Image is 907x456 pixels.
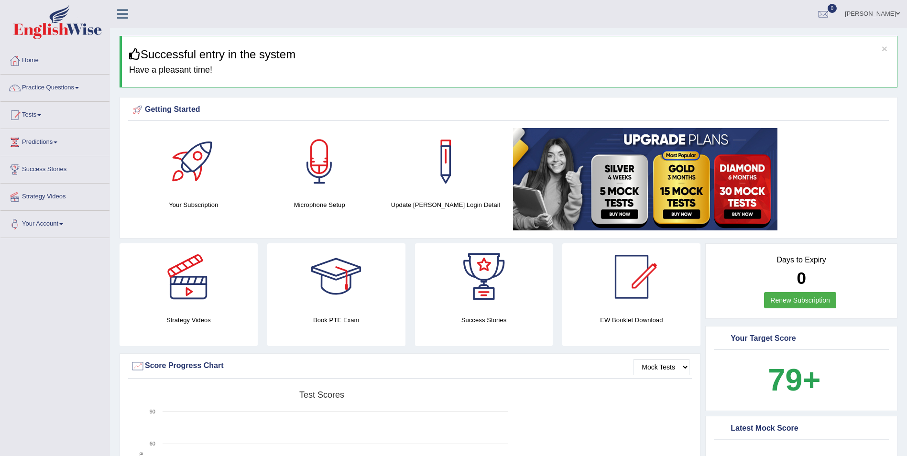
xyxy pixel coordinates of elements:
[131,103,886,117] div: Getting Started
[0,184,109,207] a: Strategy Videos
[267,315,405,325] h4: Book PTE Exam
[299,390,344,400] tspan: Test scores
[768,362,820,397] b: 79+
[882,43,887,54] button: ×
[764,292,836,308] a: Renew Subscription
[0,156,109,180] a: Success Stories
[0,129,109,153] a: Predictions
[131,359,689,373] div: Score Progress Chart
[797,269,806,287] b: 0
[0,75,109,98] a: Practice Questions
[415,315,553,325] h4: Success Stories
[387,200,503,210] h4: Update [PERSON_NAME] Login Detail
[716,422,886,436] div: Latest Mock Score
[135,200,251,210] h4: Your Subscription
[129,48,890,61] h3: Successful entry in the system
[150,409,155,414] text: 90
[150,441,155,446] text: 60
[120,315,258,325] h4: Strategy Videos
[513,128,777,230] img: small5.jpg
[828,4,837,13] span: 0
[716,332,886,346] div: Your Target Score
[716,256,886,264] h4: Days to Expiry
[129,65,890,75] h4: Have a pleasant time!
[0,211,109,235] a: Your Account
[0,102,109,126] a: Tests
[261,200,377,210] h4: Microphone Setup
[0,47,109,71] a: Home
[562,315,700,325] h4: EW Booklet Download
